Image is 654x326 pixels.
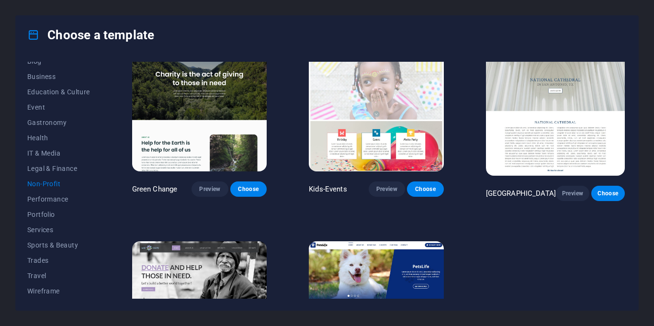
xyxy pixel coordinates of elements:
p: Kids-Events [309,184,347,194]
span: Gastronomy [27,119,90,126]
p: Green Change [132,184,178,194]
span: Preview [376,185,397,193]
button: Choose [230,181,267,197]
button: Education & Culture [27,84,90,100]
span: Performance [27,195,90,203]
span: Health [27,134,90,142]
button: Health [27,130,90,146]
span: Legal & Finance [27,165,90,172]
span: Non-Profit [27,180,90,188]
span: Choose [238,185,259,193]
span: IT & Media [27,149,90,157]
span: Business [27,73,90,80]
button: Preview [369,181,405,197]
span: Event [27,103,90,111]
button: Services [27,222,90,237]
button: Performance [27,191,90,207]
button: Non-Profit [27,176,90,191]
span: Choose [599,190,617,197]
button: Preview [556,186,589,201]
h4: Choose a template [27,27,154,43]
button: Choose [407,181,443,197]
button: Sports & Beauty [27,237,90,253]
button: Event [27,100,90,115]
span: Preview [564,190,582,197]
button: Business [27,69,90,84]
button: Trades [27,253,90,268]
span: Preview [199,185,220,193]
p: [GEOGRAPHIC_DATA] [486,189,556,198]
img: Kids-Events [309,47,444,171]
span: Travel [27,272,90,280]
span: Wireframe [27,287,90,295]
span: Choose [415,185,436,193]
button: Choose [591,186,625,201]
img: Green Change [132,47,267,171]
button: Portfolio [27,207,90,222]
button: Legal & Finance [27,161,90,176]
img: National Cathedral [486,47,625,176]
button: Gastronomy [27,115,90,130]
button: Preview [192,181,228,197]
button: Wireframe [27,283,90,299]
span: Trades [27,257,90,264]
span: Sports & Beauty [27,241,90,249]
button: Travel [27,268,90,283]
span: Portfolio [27,211,90,218]
button: IT & Media [27,146,90,161]
span: Services [27,226,90,234]
span: Education & Culture [27,88,90,96]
